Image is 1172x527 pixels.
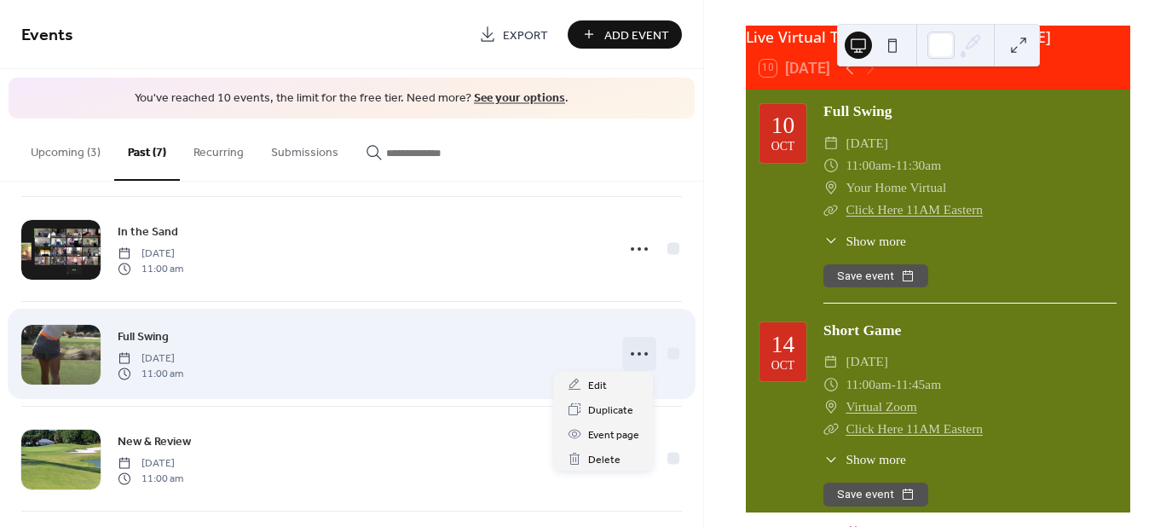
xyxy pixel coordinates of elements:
div: ​ [823,154,839,177]
span: 11:00am [846,374,891,396]
div: Oct [771,360,795,372]
button: ​Show more [823,449,906,469]
div: 10 [771,113,795,137]
div: ​ [823,374,839,396]
span: 11:30am [896,154,941,177]
span: - [892,154,896,177]
span: [DATE] [118,350,183,366]
span: Event page [588,426,639,444]
span: 11:45am [896,374,941,396]
button: ​Show more [823,231,906,251]
button: Past (7) [114,119,180,181]
span: Delete [588,451,621,469]
span: Show more [846,449,906,469]
div: ​ [823,199,839,221]
span: New & Review [118,432,191,450]
span: [DATE] [846,350,888,373]
span: 11:00 am [118,262,183,277]
button: Recurring [180,119,257,179]
span: 11:00am [846,154,891,177]
span: [DATE] [846,132,888,154]
span: Export [503,26,548,44]
span: Show more [846,231,906,251]
span: Events [21,19,73,52]
span: You've reached 10 events, the limit for the free tier. Need more? . [26,90,678,107]
button: Upcoming (3) [17,119,114,179]
div: Live Virtual Training With [PERSON_NAME] [746,26,1130,48]
span: Full Swing [118,327,169,345]
button: Save event [823,264,928,288]
span: [DATE] [118,246,183,261]
a: Full Swing [823,102,892,119]
a: Click Here 11AM Eastern [846,421,983,436]
span: Your Home Virtual [846,177,946,199]
a: New & Review [118,431,191,451]
div: ​ [823,396,839,418]
span: Edit [588,377,607,395]
span: In the Sand [118,223,178,240]
div: ​ [823,132,839,154]
div: ​ [823,177,839,199]
div: Oct [771,141,795,153]
div: ​ [823,350,839,373]
a: Virtual Zoom [846,396,916,418]
button: Submissions [257,119,352,179]
div: ​ [823,231,839,251]
a: Full Swing [118,327,169,346]
span: 11:00 am [118,472,183,487]
button: Save event [823,483,928,507]
a: In the Sand [118,222,178,241]
span: 11:00 am [118,367,183,382]
span: Duplicate [588,402,633,420]
a: Short Game [823,321,901,339]
span: - [892,374,896,396]
div: ​ [823,418,839,440]
a: See your options [474,87,565,110]
a: Export [466,20,561,49]
div: 14 [771,333,795,356]
a: Click Here 11AM Eastern [846,202,983,217]
span: [DATE] [118,455,183,471]
div: ​ [823,449,839,469]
